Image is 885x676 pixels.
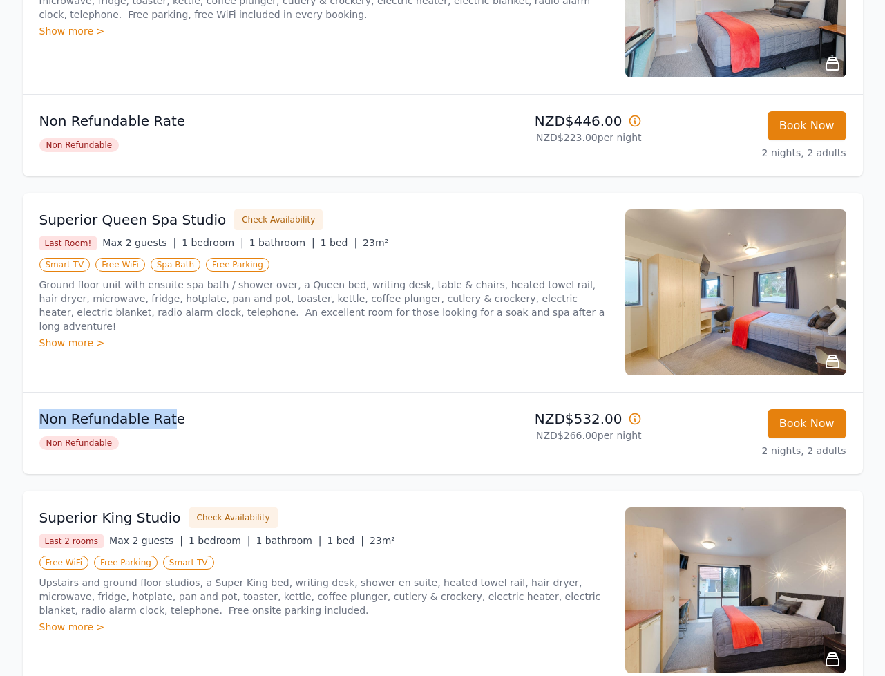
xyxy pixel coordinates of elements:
[39,278,609,333] p: Ground floor unit with ensuite spa bath / shower over, a Queen bed, writing desk, table & chairs,...
[151,258,200,272] span: Spa Bath
[448,429,642,442] p: NZD$266.00 per night
[768,111,846,140] button: Book Now
[102,237,176,248] span: Max 2 guests |
[234,209,323,230] button: Check Availability
[189,507,278,528] button: Check Availability
[327,535,364,546] span: 1 bed |
[653,444,846,458] p: 2 nights, 2 adults
[39,210,227,229] h3: Superior Queen Spa Studio
[39,576,609,617] p: Upstairs and ground floor studios, a Super King bed, writing desk, shower en suite, heated towel ...
[370,535,395,546] span: 23m²
[39,111,437,131] p: Non Refundable Rate
[363,237,388,248] span: 23m²
[39,436,120,450] span: Non Refundable
[39,138,120,152] span: Non Refundable
[768,409,846,438] button: Book Now
[163,556,214,570] span: Smart TV
[39,336,609,350] div: Show more >
[653,146,846,160] p: 2 nights, 2 adults
[95,258,145,272] span: Free WiFi
[39,409,437,429] p: Non Refundable Rate
[256,535,321,546] span: 1 bathroom |
[39,534,104,548] span: Last 2 rooms
[39,24,609,38] div: Show more >
[39,556,89,570] span: Free WiFi
[109,535,183,546] span: Max 2 guests |
[448,111,642,131] p: NZD$446.00
[249,237,315,248] span: 1 bathroom |
[39,620,609,634] div: Show more >
[189,535,251,546] span: 1 bedroom |
[182,237,244,248] span: 1 bedroom |
[39,258,91,272] span: Smart TV
[448,409,642,429] p: NZD$532.00
[448,131,642,144] p: NZD$223.00 per night
[94,556,158,570] span: Free Parking
[206,258,269,272] span: Free Parking
[39,508,181,527] h3: Superior King Studio
[321,237,357,248] span: 1 bed |
[39,236,97,250] span: Last Room!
